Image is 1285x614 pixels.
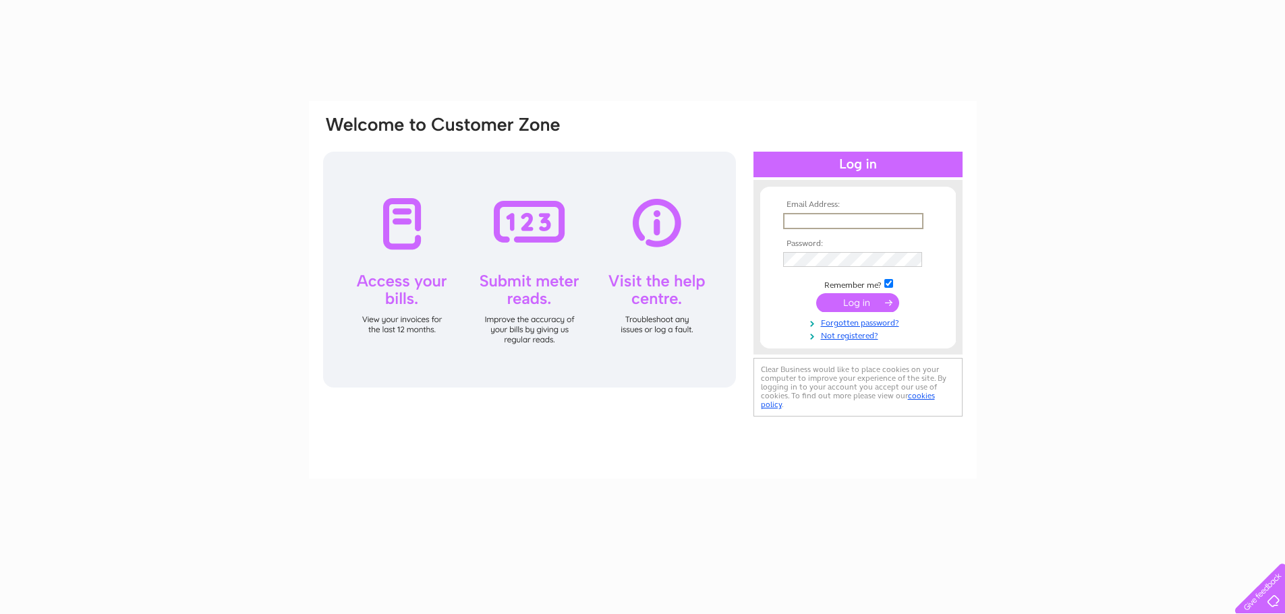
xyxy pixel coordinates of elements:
div: Clear Business would like to place cookies on your computer to improve your experience of the sit... [753,358,963,417]
th: Password: [780,239,936,249]
input: Submit [816,293,899,312]
td: Remember me? [780,277,936,290]
a: cookies policy [761,391,935,409]
a: Not registered? [783,328,936,341]
a: Forgotten password? [783,315,936,328]
th: Email Address: [780,200,936,210]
